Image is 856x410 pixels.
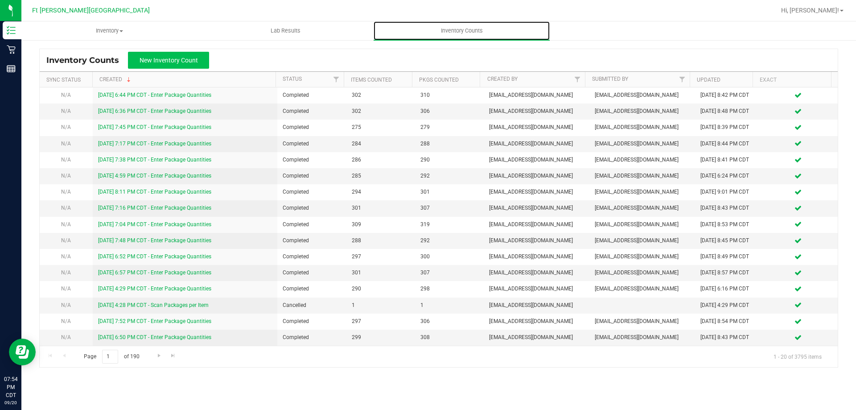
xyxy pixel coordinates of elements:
span: N/A [61,189,71,195]
span: [EMAIL_ADDRESS][DOMAIN_NAME] [595,236,690,245]
a: [DATE] 4:29 PM CDT - Enter Package Quantities [98,286,211,292]
a: [DATE] 7:16 PM CDT - Enter Package Quantities [98,205,211,211]
span: N/A [61,334,71,340]
span: [EMAIL_ADDRESS][DOMAIN_NAME] [489,156,584,164]
span: 275 [352,123,410,132]
span: N/A [61,237,71,244]
span: [EMAIL_ADDRESS][DOMAIN_NAME] [595,269,690,277]
span: N/A [61,302,71,308]
div: [DATE] 8:45 PM CDT [700,236,753,245]
span: Inventory Counts [46,55,128,65]
span: 297 [352,317,410,326]
span: 300 [420,253,478,261]
span: Completed [283,333,341,342]
iframe: Resource center [9,339,36,365]
span: 301 [352,269,410,277]
span: Completed [283,269,341,277]
span: Completed [283,107,341,116]
inline-svg: Retail [7,45,16,54]
div: [DATE] 8:44 PM CDT [700,140,753,148]
span: 1 [352,301,410,310]
span: [EMAIL_ADDRESS][DOMAIN_NAME] [489,285,584,293]
span: N/A [61,173,71,179]
a: Updated [697,77,720,83]
span: Page of 190 [76,350,147,364]
span: 307 [420,269,478,277]
span: Completed [283,188,341,196]
span: 284 [352,140,410,148]
span: [EMAIL_ADDRESS][DOMAIN_NAME] [595,220,690,229]
span: 301 [352,204,410,212]
span: New Inventory Count [140,57,198,64]
inline-svg: Reports [7,64,16,73]
span: Completed [283,317,341,326]
span: [EMAIL_ADDRESS][DOMAIN_NAME] [489,253,584,261]
span: [EMAIL_ADDRESS][DOMAIN_NAME] [489,333,584,342]
th: Exact [753,72,831,87]
span: N/A [61,92,71,98]
span: Hi, [PERSON_NAME]! [781,7,839,14]
span: [EMAIL_ADDRESS][DOMAIN_NAME] [595,188,690,196]
span: 306 [420,317,478,326]
span: Completed [283,91,341,99]
a: Filter [570,72,584,87]
div: [DATE] 8:54 PM CDT [700,317,753,326]
span: Inventory [22,27,197,35]
a: [DATE] 7:45 PM CDT - Enter Package Quantities [98,124,211,130]
span: Completed [283,236,341,245]
span: 301 [420,188,478,196]
span: Cancelled [283,301,341,310]
span: Completed [283,285,341,293]
span: [EMAIL_ADDRESS][DOMAIN_NAME] [595,317,690,326]
a: Inventory [21,21,198,40]
span: Completed [283,140,341,148]
span: Completed [283,204,341,212]
a: Go to the next page [152,350,165,362]
span: [EMAIL_ADDRESS][DOMAIN_NAME] [489,236,584,245]
span: [EMAIL_ADDRESS][DOMAIN_NAME] [595,123,690,132]
a: [DATE] 7:17 PM CDT - Enter Package Quantities [98,141,211,147]
a: Filter [329,72,344,87]
span: N/A [61,269,71,276]
span: [EMAIL_ADDRESS][DOMAIN_NAME] [595,285,690,293]
div: [DATE] 8:43 PM CDT [700,333,753,342]
div: [DATE] 6:24 PM CDT [700,172,753,180]
span: [EMAIL_ADDRESS][DOMAIN_NAME] [489,172,584,180]
span: 288 [420,140,478,148]
span: 1 - 20 of 3795 items [766,350,829,363]
span: N/A [61,286,71,292]
a: Go to the last page [167,350,180,362]
span: N/A [61,253,71,260]
span: [EMAIL_ADDRESS][DOMAIN_NAME] [595,333,690,342]
div: [DATE] 9:01 PM CDT [700,188,753,196]
a: [DATE] 4:59 PM CDT - Enter Package Quantities [98,173,211,179]
span: Lab Results [259,27,313,35]
span: [EMAIL_ADDRESS][DOMAIN_NAME] [489,188,584,196]
span: 279 [420,123,478,132]
span: [EMAIL_ADDRESS][DOMAIN_NAME] [489,123,584,132]
span: N/A [61,221,71,228]
div: [DATE] 8:42 PM CDT [700,91,753,99]
a: Created [99,76,132,83]
span: 285 [352,172,410,180]
span: 290 [352,285,410,293]
a: Lab Results [198,21,374,40]
span: Completed [283,123,341,132]
button: New Inventory Count [128,52,209,69]
span: Completed [283,172,341,180]
span: N/A [61,318,71,324]
span: [EMAIL_ADDRESS][DOMAIN_NAME] [489,140,584,148]
span: 319 [420,220,478,229]
span: [EMAIL_ADDRESS][DOMAIN_NAME] [595,204,690,212]
span: Inventory Counts [429,27,495,35]
a: [DATE] 6:50 PM CDT - Enter Package Quantities [98,334,211,340]
span: N/A [61,157,71,163]
span: [EMAIL_ADDRESS][DOMAIN_NAME] [489,301,584,310]
span: 299 [352,333,410,342]
a: [DATE] 6:57 PM CDT - Enter Package Quantities [98,269,211,276]
input: 1 [102,350,118,364]
span: 292 [420,236,478,245]
span: [EMAIL_ADDRESS][DOMAIN_NAME] [595,140,690,148]
a: [DATE] 7:04 PM CDT - Enter Package Quantities [98,221,211,228]
span: 310 [420,91,478,99]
